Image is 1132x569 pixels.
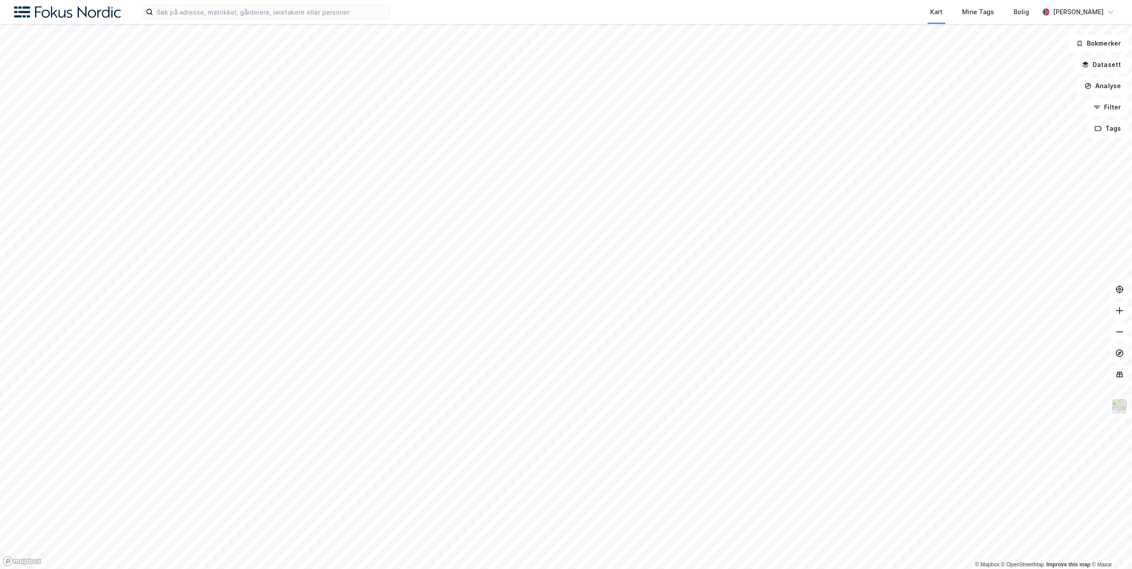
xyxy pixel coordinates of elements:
input: Søk på adresse, matrikkel, gårdeiere, leietakere eller personer [153,5,390,19]
a: Improve this map [1046,561,1090,568]
button: Tags [1087,120,1128,137]
div: Kart [930,7,943,17]
button: Filter [1086,98,1128,116]
a: Mapbox [975,561,999,568]
div: Mine Tags [962,7,994,17]
iframe: Chat Widget [1088,526,1132,569]
button: Bokmerker [1069,35,1128,52]
button: Datasett [1074,56,1128,74]
div: Kontrollprogram for chat [1088,526,1132,569]
a: Mapbox homepage [3,556,42,566]
img: Z [1111,398,1128,415]
img: fokus-nordic-logo.8a93422641609758e4ac.png [14,6,121,18]
div: Bolig [1014,7,1029,17]
div: [PERSON_NAME] [1053,7,1104,17]
a: OpenStreetMap [1001,561,1044,568]
button: Analyse [1077,77,1128,95]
